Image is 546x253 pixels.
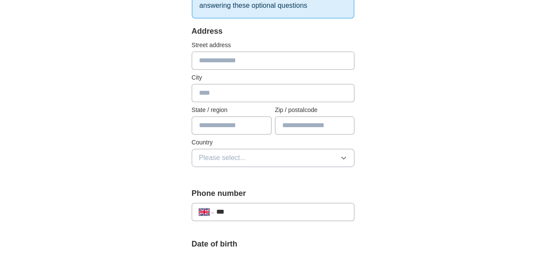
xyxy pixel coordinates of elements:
label: Street address [192,41,355,50]
label: Date of birth [192,238,355,250]
div: Address [192,26,355,37]
label: Zip / postalcode [275,106,355,115]
span: Please select... [199,153,246,163]
label: Phone number [192,188,355,199]
label: Country [192,138,355,147]
label: State / region [192,106,271,115]
label: City [192,73,355,82]
button: Please select... [192,149,355,167]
